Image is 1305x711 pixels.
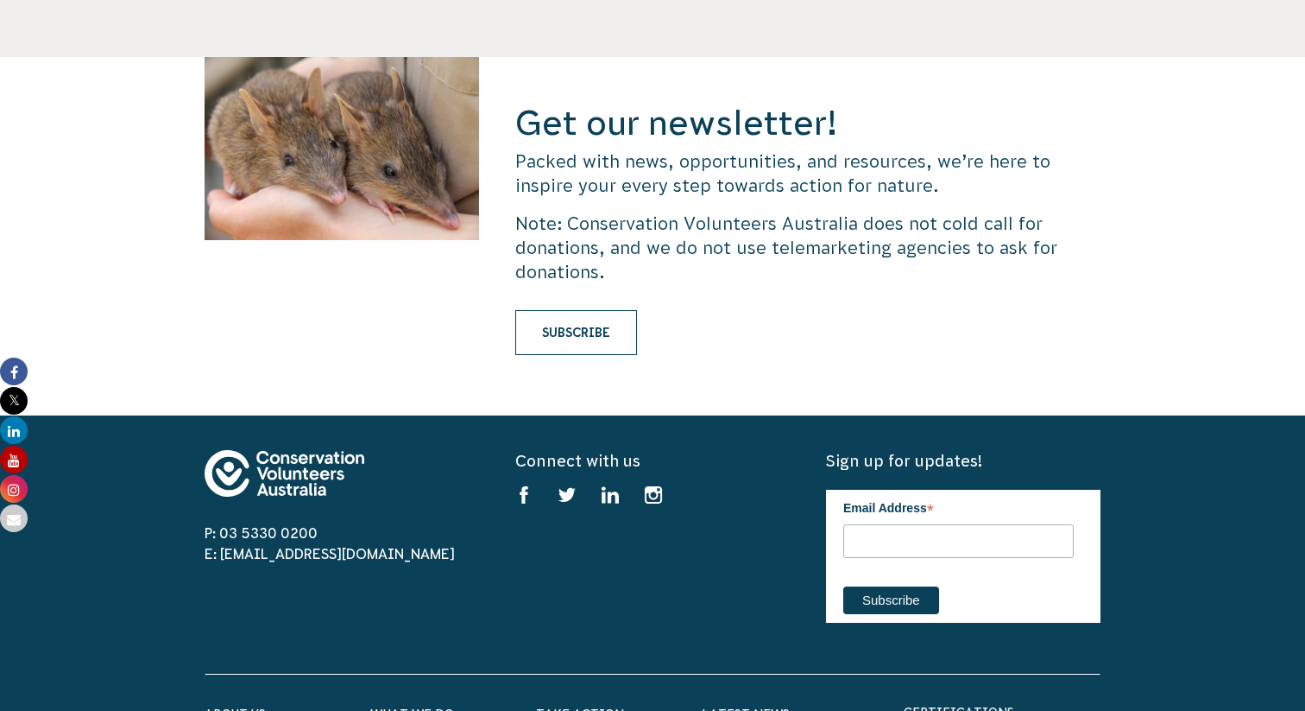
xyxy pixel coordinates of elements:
img: logo-footer.svg [205,450,364,497]
label: Email Address [843,490,1074,523]
h5: Sign up for updates! [826,450,1100,472]
h5: Connect with us [515,450,790,472]
p: Packed with news, opportunities, and resources, we’re here to inspire your every step towards act... [515,149,1100,198]
a: E: [EMAIL_ADDRESS][DOMAIN_NAME] [205,546,455,562]
input: Subscribe [843,587,939,614]
a: P: 03 5330 0200 [205,525,318,541]
p: Note: Conservation Volunteers Australia does not cold call for donations, and we do not use telem... [515,212,1100,284]
h2: Get our newsletter! [515,100,1100,145]
a: Subscribe [515,310,637,355]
